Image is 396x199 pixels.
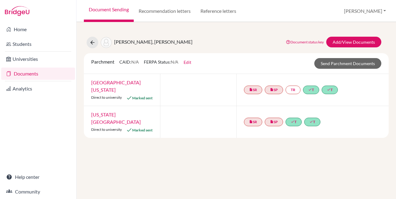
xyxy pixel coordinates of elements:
a: Send Parchment Documents [314,58,381,69]
a: doneT [303,86,319,94]
a: doneT [304,118,320,126]
i: insert_drive_file [270,88,274,91]
a: doneT [286,118,302,126]
span: FERPA Status: [144,59,178,64]
span: [PERSON_NAME], [PERSON_NAME] [114,39,192,45]
a: Community [1,186,75,198]
i: insert_drive_file [270,120,274,123]
a: insert_drive_fileSP [265,86,283,94]
a: Home [1,23,75,35]
a: Students [1,38,75,50]
i: done [308,88,312,91]
button: Edit [183,59,192,66]
button: [PERSON_NAME] [341,5,389,17]
a: insert_drive_fileSR [244,86,262,94]
a: TR [286,86,301,94]
span: N/A [171,59,178,64]
a: doneT [322,86,338,94]
a: insert_drive_fileSR [244,118,262,126]
i: insert_drive_file [249,88,253,91]
a: Add/View Documents [326,37,381,47]
span: N/A [131,59,139,64]
a: insert_drive_fileSP [265,118,283,126]
a: Analytics [1,83,75,95]
img: Bridge-U [5,6,29,16]
a: [GEOGRAPHIC_DATA][US_STATE] [91,79,141,93]
a: Document status key [286,40,324,44]
span: CAID: [119,59,139,64]
a: Help center [1,171,75,183]
a: Documents [1,68,75,80]
i: done [327,88,331,91]
span: Marked sent [132,128,153,132]
a: [US_STATE][GEOGRAPHIC_DATA] [91,112,141,125]
a: Universities [1,53,75,65]
span: Marked sent [132,96,153,100]
i: insert_drive_file [249,120,253,123]
span: Parchment [91,59,114,64]
span: Direct to university [91,95,122,100]
span: Direct to university [91,127,122,132]
i: done [291,120,294,123]
i: done [309,120,313,123]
